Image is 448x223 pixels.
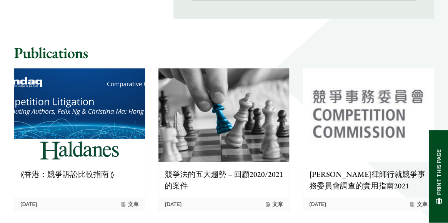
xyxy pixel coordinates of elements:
span: 文章 [120,201,139,208]
a: 競爭法的五大趨勢 – 回顧2020/2021的案件 [DATE] 文章 [158,68,290,211]
time: [DATE] [309,201,326,208]
p: 競爭法的五大趨勢 – 回顧2020/2021的案件 [165,168,283,191]
time: [DATE] [20,201,37,208]
span: 文章 [265,201,283,208]
time: [DATE] [165,201,182,208]
a: 《香港：競爭訴訟比較指南 》 [DATE] 文章 [14,68,145,211]
p: 《香港：競爭訴訟比較指南 》 [20,168,139,180]
span: 文章 [409,201,428,208]
a: [PERSON_NAME]律師行就競爭事務委員會調查的實用指南2021 [DATE] 文章 [303,68,434,211]
h2: Publications [14,43,434,62]
p: [PERSON_NAME]律師行就競爭事務委員會調查的實用指南2021 [309,168,428,191]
